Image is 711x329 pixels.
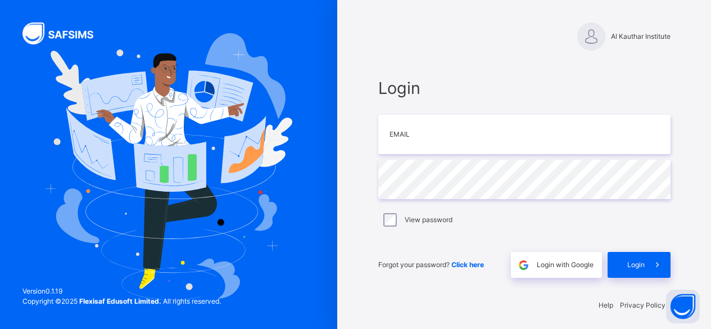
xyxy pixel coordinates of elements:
a: Help [599,301,613,309]
span: Login with Google [537,260,594,270]
span: Al Kauthar Institute [611,31,671,42]
strong: Flexisaf Edusoft Limited. [79,297,161,305]
span: Login [627,260,645,270]
button: Open asap [666,290,700,323]
img: SAFSIMS Logo [22,22,107,44]
label: View password [405,215,452,225]
span: Login [378,76,671,100]
a: Privacy Policy [620,301,665,309]
span: Copyright © 2025 All rights reserved. [22,297,221,305]
span: Forgot your password? [378,260,484,269]
img: Hero Image [45,33,293,300]
a: Click here [451,260,484,269]
span: Version 0.1.19 [22,286,221,296]
img: google.396cfc9801f0270233282035f929180a.svg [517,259,530,272]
